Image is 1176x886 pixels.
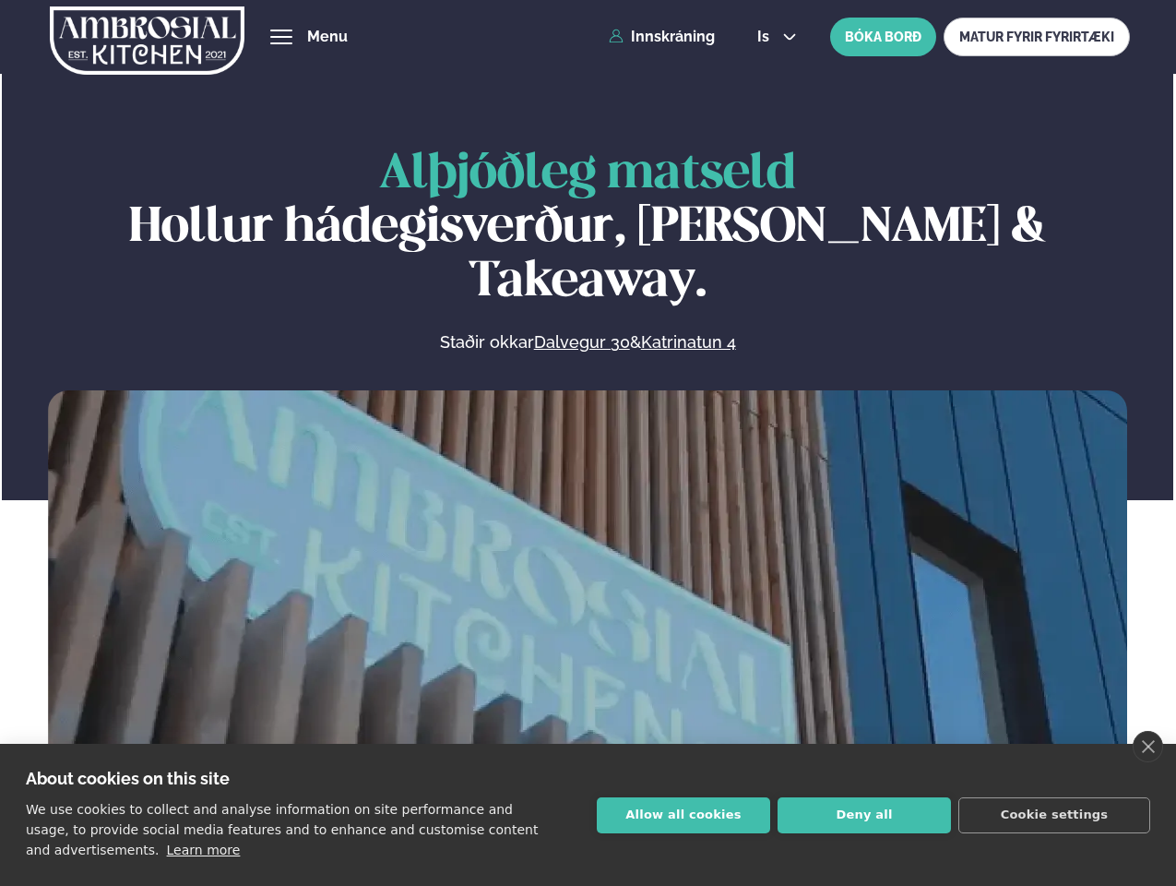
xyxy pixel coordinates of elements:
button: Cookie settings [958,797,1150,833]
button: is [742,30,812,44]
a: close [1133,731,1163,762]
a: Katrinatun 4 [641,331,736,353]
h1: Hollur hádegisverður, [PERSON_NAME] & Takeaway. [48,148,1127,309]
strong: About cookies on this site [26,769,230,788]
button: hamburger [270,26,292,48]
p: Staðir okkar & [239,331,936,353]
span: is [757,30,775,44]
a: MATUR FYRIR FYRIRTÆKI [944,18,1130,56]
a: Learn more [167,843,241,857]
a: Innskráning [609,29,715,45]
button: BÓKA BORÐ [830,18,936,56]
button: Deny all [778,797,951,833]
img: logo [50,3,244,78]
button: Allow all cookies [597,797,770,833]
p: We use cookies to collect and analyse information on site performance and usage, to provide socia... [26,802,538,857]
a: Dalvegur 30 [534,331,630,353]
span: Alþjóðleg matseld [379,151,796,198]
